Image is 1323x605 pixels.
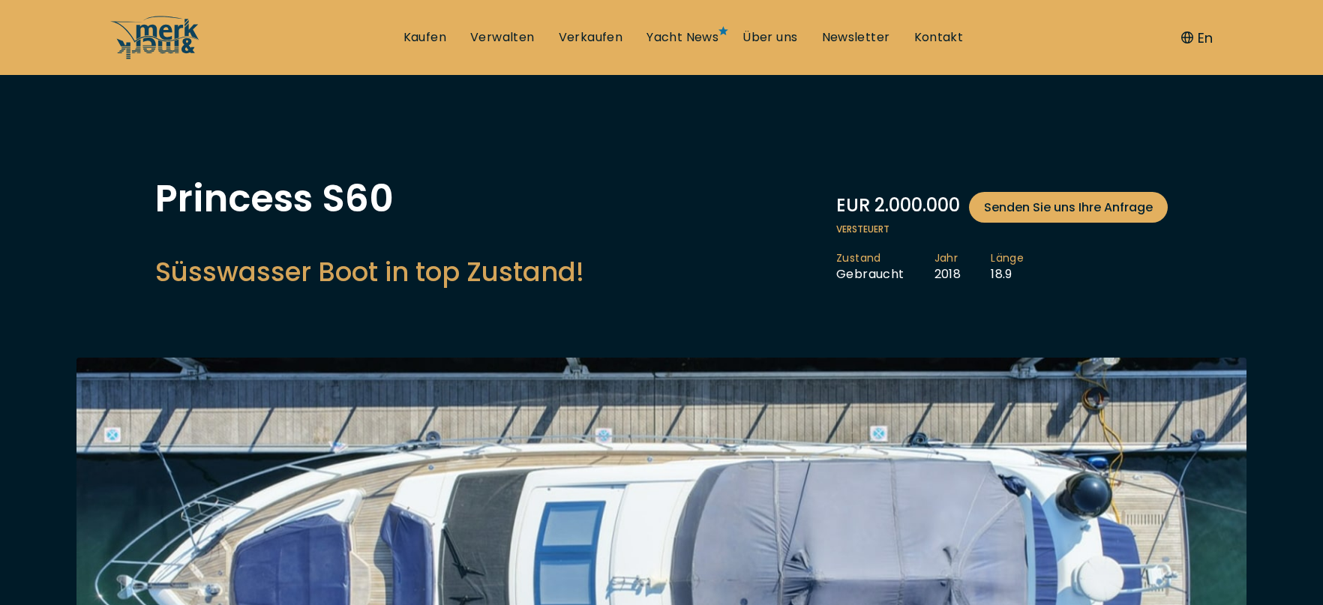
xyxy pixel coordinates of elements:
a: Kaufen [403,29,446,46]
a: Kontakt [914,29,964,46]
span: Versteuert [836,223,1168,236]
li: Gebraucht [836,251,934,283]
span: Länge [991,251,1024,266]
h1: Princess S60 [155,180,584,217]
a: Newsletter [822,29,890,46]
a: Verwalten [470,29,535,46]
div: EUR 2.000.000 [836,192,1168,223]
a: Yacht News [646,29,718,46]
a: Über uns [742,29,797,46]
button: En [1181,28,1213,48]
li: 18.9 [991,251,1054,283]
h2: Süsswasser Boot in top Zustand! [155,253,584,290]
span: Jahr [934,251,961,266]
a: Verkaufen [559,29,623,46]
span: Senden Sie uns Ihre Anfrage [984,198,1153,217]
li: 2018 [934,251,991,283]
span: Zustand [836,251,904,266]
a: Senden Sie uns Ihre Anfrage [969,192,1168,223]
